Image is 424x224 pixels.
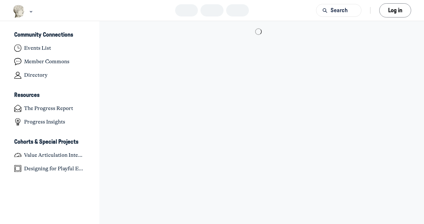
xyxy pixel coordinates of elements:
[9,90,91,101] button: ResourcesCollapse space
[316,4,361,17] button: Search
[24,72,47,78] h4: Directory
[9,30,91,41] button: Community ConnectionsCollapse space
[14,92,40,99] h3: Resources
[24,58,69,65] h4: Member Commons
[93,21,424,42] main: Main Content
[24,165,85,172] h4: Designing for Playful Engagement
[379,3,411,17] button: Log in
[9,116,91,128] a: Progress Insights
[9,102,91,115] a: The Progress Report
[24,45,51,51] h4: Events List
[24,152,85,158] h4: Value Articulation Intensive (Cultural Leadership Lab)
[14,32,73,39] h3: Community Connections
[9,42,91,54] a: Events List
[14,139,78,146] h3: Cohorts & Special Projects
[13,5,25,18] img: Museums as Progress logo
[9,56,91,68] a: Member Commons
[24,105,73,112] h4: The Progress Report
[13,4,34,18] button: Museums as Progress logo
[24,119,65,125] h4: Progress Insights
[9,136,91,148] button: Cohorts & Special ProjectsCollapse space
[9,69,91,81] a: Directory
[9,162,91,175] a: Designing for Playful Engagement
[9,149,91,161] a: Value Articulation Intensive (Cultural Leadership Lab)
